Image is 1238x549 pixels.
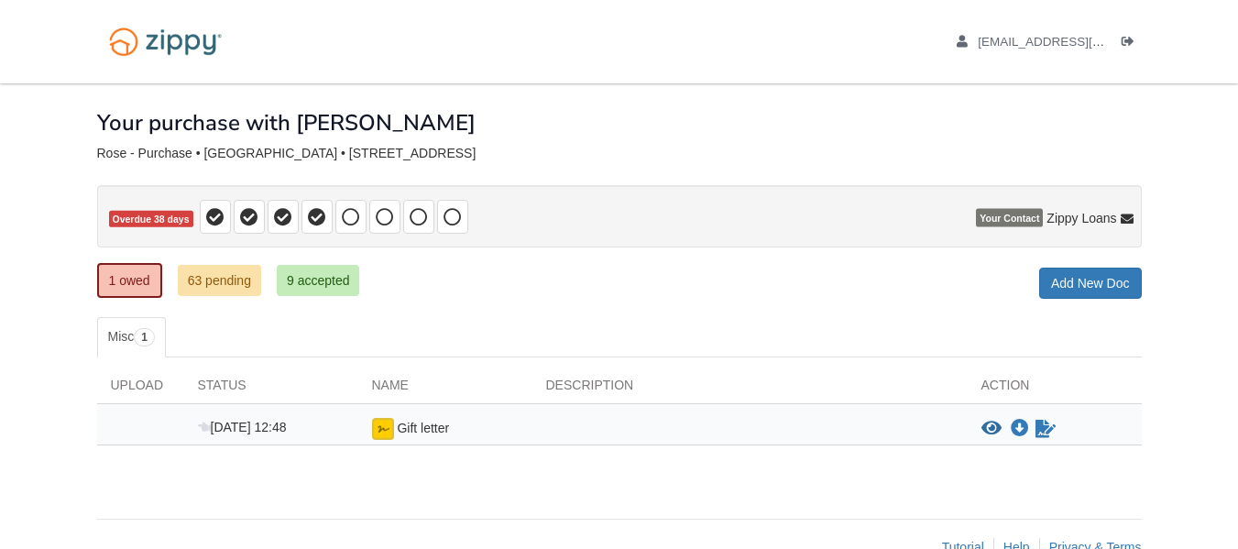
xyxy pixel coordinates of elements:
div: Action [968,376,1142,403]
h1: Your purchase with [PERSON_NAME] [97,111,476,135]
button: View Gift letter [981,420,1002,438]
div: Rose - Purchase • [GEOGRAPHIC_DATA] • [STREET_ADDRESS] [97,146,1142,161]
a: Misc [97,317,166,357]
span: Your Contact [976,209,1043,227]
a: Log out [1122,35,1142,53]
a: Add New Doc [1039,268,1142,299]
div: Name [358,376,532,403]
a: 9 accepted [277,265,360,296]
a: Download Gift letter [1011,422,1029,436]
div: Status [184,376,358,403]
a: 1 owed [97,263,162,298]
img: Ready for you to esign [372,418,394,440]
span: Overdue 38 days [109,211,193,228]
span: Gift letter [397,421,449,435]
a: Sign Form [1034,418,1057,440]
div: Description [532,376,968,403]
span: [DATE] 12:48 [198,420,287,434]
img: Logo [97,18,234,65]
span: Zippy Loans [1046,209,1116,227]
a: edit profile [957,35,1189,53]
a: 63 pending [178,265,261,296]
span: 1 [134,328,155,346]
span: haileyroseoctober@gmail.com [978,35,1188,49]
div: Upload [97,376,184,403]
